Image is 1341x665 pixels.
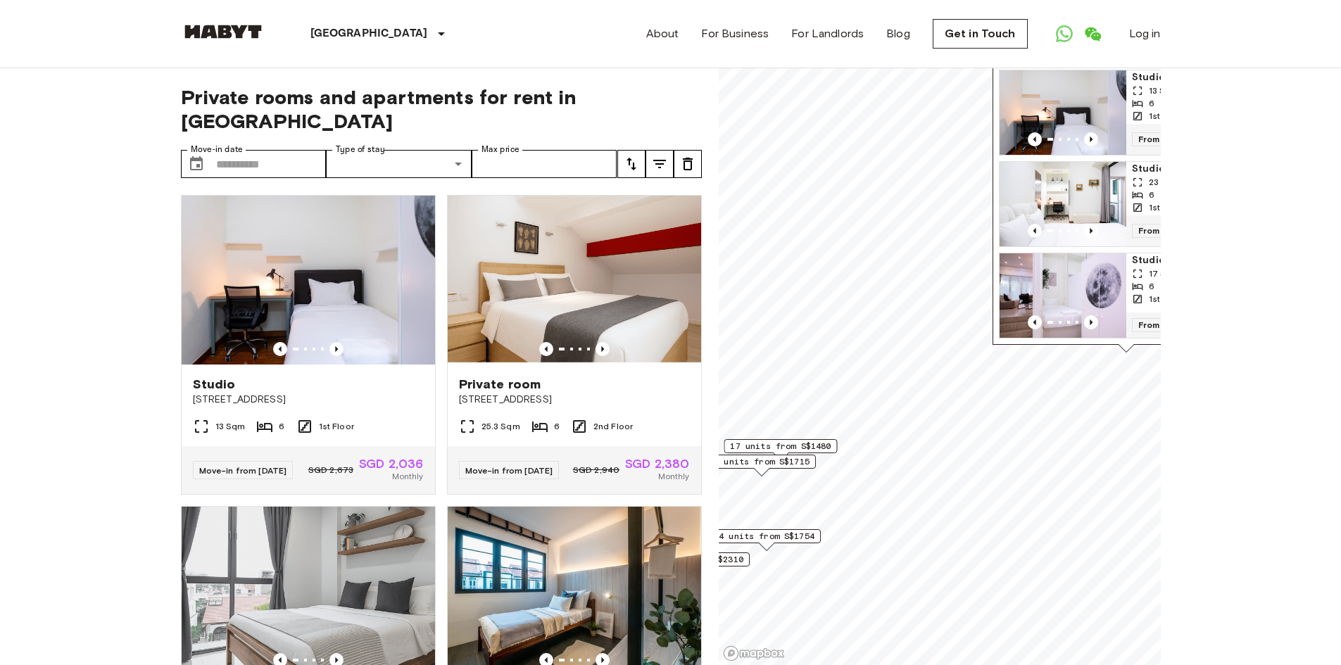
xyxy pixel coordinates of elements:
img: Marketing picture of unit SG-01-107-003-001 [182,196,435,365]
span: 25.3 Sqm [481,420,520,433]
a: Marketing picture of unit SG-01-107-003-001Previous imagePrevious imageStudio[STREET_ADDRESS]13 S... [181,195,436,495]
div: Map marker [724,439,837,461]
div: Map marker [712,529,821,551]
span: Monthly [658,470,689,483]
span: Move-in from [DATE] [199,465,287,476]
a: About [646,25,679,42]
span: From [DATE] [1132,318,1197,332]
span: Studio [1132,253,1247,267]
div: Map marker [993,11,1260,353]
div: Map marker [707,455,816,476]
span: SGD 2,940 [573,464,619,476]
img: Habyt [181,25,265,39]
span: [STREET_ADDRESS] [193,393,424,407]
span: 6 [1149,189,1154,201]
span: Studio [193,376,236,393]
span: 13 Sqm [215,420,246,433]
span: Monthly [392,470,423,483]
span: 23 Sqm [1149,176,1181,189]
span: 4 units from S$1754 [719,530,814,543]
button: Previous image [1084,132,1098,146]
button: Previous image [1028,132,1042,146]
button: Previous image [273,342,287,356]
img: Marketing picture of unit SG-01-107-003-001 [1000,70,1126,155]
img: Marketing picture of unit SG-01-107-001-001 [1000,162,1126,246]
label: Type of stay [336,144,385,156]
span: 6 [1149,97,1154,110]
span: SGD 2,673 [308,464,353,476]
span: 1st Floor [1149,201,1184,214]
button: Previous image [539,342,553,356]
a: Blog [886,25,910,42]
a: Open WhatsApp [1050,20,1078,48]
a: Marketing picture of unit SG-01-107-003-001Previous imagePrevious imageStudio13 Sqm61st FloorFrom... [999,70,1254,156]
button: Previous image [329,342,344,356]
div: Map marker [641,552,750,574]
span: 6 [1149,280,1154,293]
button: Previous image [1084,224,1098,238]
span: 1st Floor [1149,293,1184,305]
span: SGD 2,380 [625,457,689,470]
span: 1 units from S$1715 [714,455,810,468]
span: 6 [279,420,284,433]
a: For Landlords [791,25,864,42]
span: Private rooms and apartments for rent in [GEOGRAPHIC_DATA] [181,85,702,133]
img: Marketing picture of unit SG-01-127-001-001 [448,196,701,365]
a: Marketing picture of unit SG-01-107-001-001Previous imagePrevious imageStudio23 Sqm61st FloorFrom... [999,161,1254,247]
span: 1st Floor [319,420,354,433]
button: tune [674,150,702,178]
span: 17 units from S$1480 [730,440,831,452]
span: From [DATE] [1132,224,1197,238]
button: tune [646,150,674,178]
span: 1st Floor [1149,110,1184,122]
span: 6 [554,420,560,433]
span: SGD 2,036 [359,457,423,470]
a: Mapbox logo [723,645,785,661]
span: Private room [459,376,541,393]
span: 17 Sqm [1149,267,1180,280]
a: Get in Touch [933,19,1028,49]
span: [STREET_ADDRESS] [459,393,690,407]
a: For Business [701,25,769,42]
span: Studio [1132,162,1247,176]
a: Marketing picture of unit SG-01-107-002-001Previous imagePrevious imageStudio17 Sqm61st FloorFrom... [999,253,1254,338]
label: Move-in date [191,144,243,156]
span: 4 units from S$2310 [648,553,743,566]
a: Marketing picture of unit SG-01-127-001-001Previous imagePrevious imagePrivate room[STREET_ADDRES... [447,195,702,495]
button: tune [617,150,646,178]
a: Log in [1129,25,1161,42]
img: Marketing picture of unit SG-01-107-002-001 [1000,253,1126,338]
span: 13 Sqm [1149,84,1179,97]
span: Studio [1132,70,1247,84]
button: Previous image [596,342,610,356]
label: Max price [481,144,520,156]
button: Previous image [1084,315,1098,329]
p: [GEOGRAPHIC_DATA] [310,25,428,42]
span: 2nd Floor [593,420,633,433]
button: Previous image [1028,315,1042,329]
span: From [DATE] [1132,132,1197,146]
a: Open WeChat [1078,20,1107,48]
button: Choose date [182,150,210,178]
span: Move-in from [DATE] [465,465,553,476]
button: Previous image [1028,224,1042,238]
